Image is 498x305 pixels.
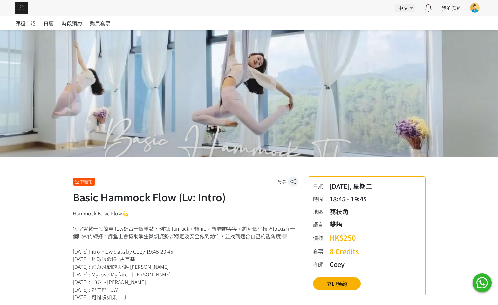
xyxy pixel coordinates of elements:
[313,208,326,215] div: 地區
[330,232,356,243] div: HK$250
[15,16,36,30] a: 課程介紹
[330,207,349,216] div: 荔枝角
[330,220,342,229] div: 雙語
[330,194,367,204] div: 18:45 - 19:45
[90,19,110,27] span: 購買套票
[313,247,326,255] div: 套票
[62,16,82,30] a: 時段預約
[15,2,28,14] img: img_61c0148bb0266
[44,19,54,27] span: 日曆
[330,181,372,191] div: [DATE], 星期二
[15,19,36,27] span: 課程介紹
[313,220,326,228] div: 語言
[90,16,110,30] a: 購買套票
[73,178,95,186] div: 空中藝術
[441,4,462,12] a: 我的預約
[313,277,361,290] button: 立即預約
[313,182,326,190] div: 日期
[62,19,82,27] span: 時段預約
[313,261,326,268] div: 導師
[44,16,54,30] a: 日曆
[330,246,359,256] div: 8 Credits
[330,260,345,269] div: Coey
[313,234,326,241] div: 價錢
[313,195,326,203] div: 時間
[73,189,298,205] h1: Basic Hammock Flow (Lv: Intro)
[277,178,286,185] span: 分享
